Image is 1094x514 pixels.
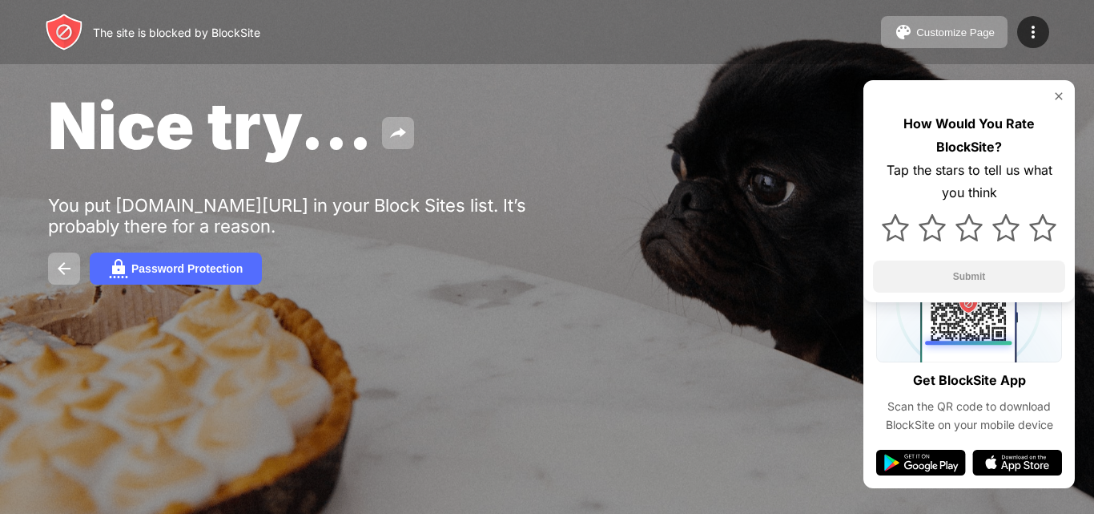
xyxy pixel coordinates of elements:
span: Nice try... [48,87,372,164]
div: How Would You Rate BlockSite? [873,112,1065,159]
button: Password Protection [90,253,262,285]
div: Tap the stars to tell us what you think [873,159,1065,205]
div: Get BlockSite App [913,369,1026,392]
img: menu-icon.svg [1024,22,1043,42]
div: Customize Page [916,26,995,38]
img: star.svg [992,214,1020,241]
div: The site is blocked by BlockSite [93,26,260,39]
div: Scan the QR code to download BlockSite on your mobile device [876,398,1062,434]
div: You put [DOMAIN_NAME][URL] in your Block Sites list. It’s probably there for a reason. [48,195,543,237]
img: star.svg [919,214,946,241]
img: star.svg [955,214,983,241]
img: back.svg [54,259,74,278]
img: star.svg [1029,214,1056,241]
img: star.svg [882,214,909,241]
div: Password Protection [131,262,243,275]
img: password.svg [109,259,128,278]
button: Customize Page [881,16,1008,48]
img: header-logo.svg [45,13,83,51]
img: google-play.svg [876,450,966,476]
img: app-store.svg [972,450,1062,476]
img: rate-us-close.svg [1052,90,1065,103]
img: pallet.svg [894,22,913,42]
img: share.svg [388,123,408,143]
button: Submit [873,261,1065,293]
